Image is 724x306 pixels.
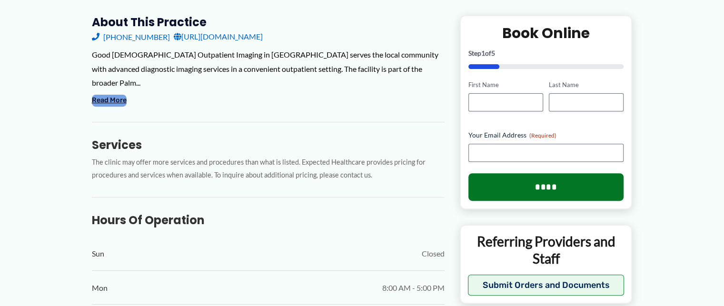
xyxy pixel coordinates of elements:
[468,233,625,267] p: Referring Providers and Staff
[529,132,556,139] span: (Required)
[422,247,445,261] span: Closed
[92,48,445,90] div: Good [DEMOGRAPHIC_DATA] Outpatient Imaging in [GEOGRAPHIC_DATA] serves the local community with a...
[92,30,170,44] a: [PHONE_NUMBER]
[92,281,108,295] span: Mon
[92,156,445,182] p: The clinic may offer more services and procedures than what is listed. Expected Healthcare provid...
[92,138,445,152] h3: Services
[468,80,543,89] label: First Name
[92,213,445,227] h3: Hours of Operation
[92,247,104,261] span: Sun
[92,15,445,30] h3: About this practice
[382,281,445,295] span: 8:00 AM - 5:00 PM
[481,49,485,57] span: 1
[468,50,624,57] p: Step of
[92,95,127,106] button: Read More
[468,274,625,295] button: Submit Orders and Documents
[549,80,624,89] label: Last Name
[174,30,263,44] a: [URL][DOMAIN_NAME]
[468,24,624,42] h2: Book Online
[491,49,495,57] span: 5
[468,130,624,140] label: Your Email Address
